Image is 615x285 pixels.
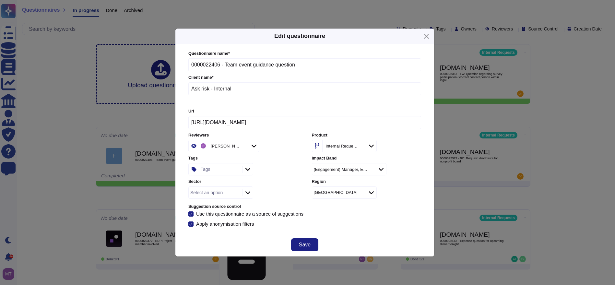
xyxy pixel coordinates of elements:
[188,109,421,113] label: Url
[312,156,421,160] label: Impact Band
[188,205,421,209] label: Suggestion source control
[201,167,210,172] div: Tags
[314,167,368,172] div: (Engagement) Manager, Expert
[211,144,241,148] div: [PERSON_NAME]
[196,221,255,226] div: Apply anonymisation filters
[188,82,421,95] input: Enter company name of the client
[188,116,421,129] input: Online platform url
[188,133,298,137] label: Reviewers
[312,180,421,184] label: Region
[326,144,358,148] div: Internal Requests
[314,190,358,195] div: [GEOGRAPHIC_DATA]
[188,180,298,184] label: Sector
[312,133,421,137] label: Product
[188,52,421,56] label: Questionnaire name
[190,190,223,195] div: Select an option
[274,32,325,41] h5: Edit questionnaire
[188,76,421,80] label: Client name
[188,156,298,160] label: Tags
[201,143,206,148] img: user
[421,31,432,41] button: Close
[188,58,421,71] input: Enter questionnaire name
[196,211,303,216] div: Use this questionnaire as a source of suggestions
[299,242,311,247] span: Save
[291,238,318,251] button: Save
